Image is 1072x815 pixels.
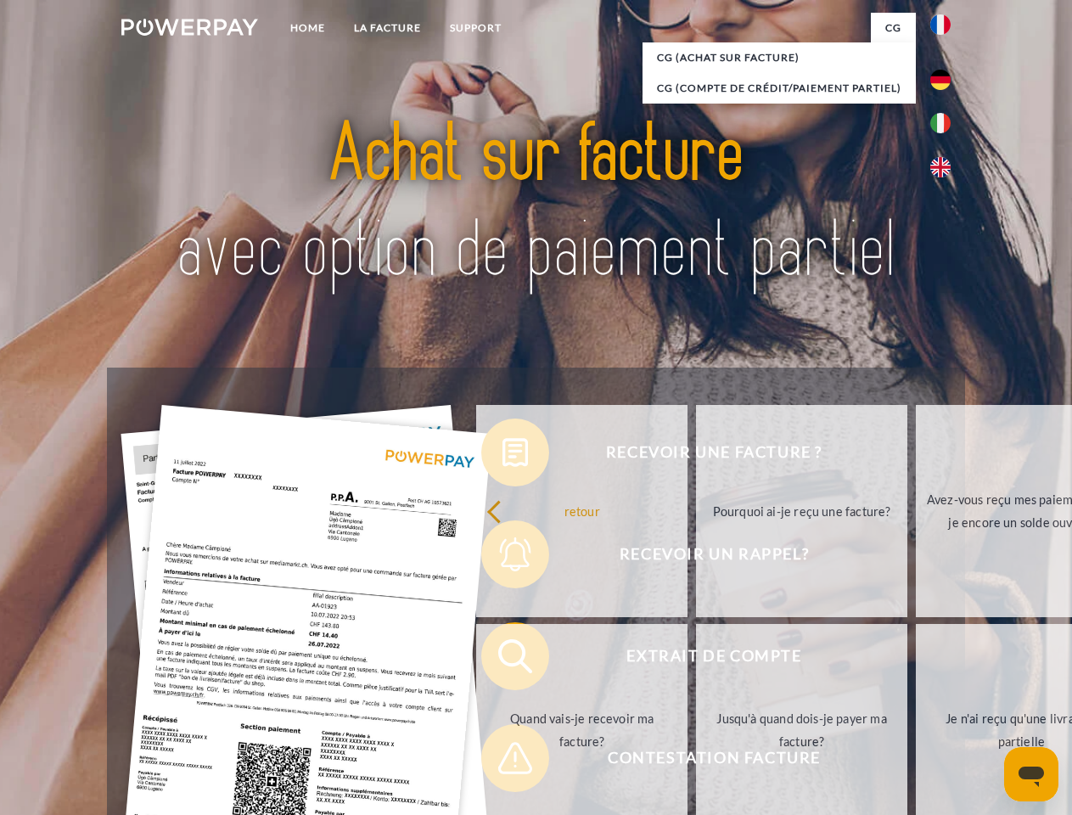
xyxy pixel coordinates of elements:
a: CG (achat sur facture) [643,42,916,73]
div: Quand vais-je recevoir ma facture? [486,707,677,753]
img: en [930,157,951,177]
img: fr [930,14,951,35]
img: de [930,70,951,90]
iframe: Bouton de lancement de la fenêtre de messagerie [1004,747,1058,801]
a: CG [871,13,916,43]
img: title-powerpay_fr.svg [162,81,910,325]
a: Support [435,13,516,43]
a: LA FACTURE [340,13,435,43]
div: Jusqu'à quand dois-je payer ma facture? [706,707,897,753]
div: Pourquoi ai-je reçu une facture? [706,499,897,522]
div: retour [486,499,677,522]
a: Home [276,13,340,43]
img: it [930,113,951,133]
a: CG (Compte de crédit/paiement partiel) [643,73,916,104]
img: logo-powerpay-white.svg [121,19,258,36]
